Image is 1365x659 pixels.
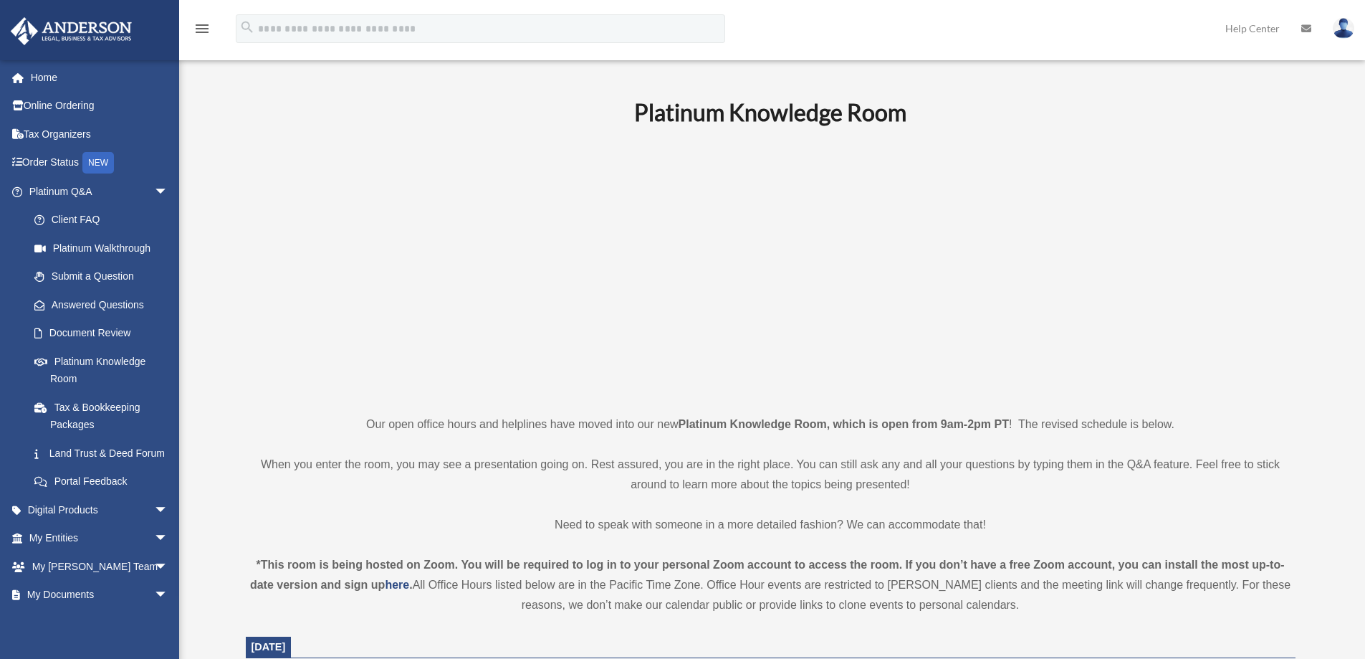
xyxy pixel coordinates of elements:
[634,98,906,126] b: Platinum Knowledge Room
[154,496,183,525] span: arrow_drop_down
[82,152,114,174] div: NEW
[252,641,286,653] span: [DATE]
[20,234,190,262] a: Platinum Walkthrough
[10,177,190,206] a: Platinum Q&Aarrow_drop_down
[10,496,190,524] a: Digital Productsarrow_drop_down
[246,414,1295,435] p: Our open office hours and helplines have moved into our new ! The revised schedule is below.
[154,581,183,610] span: arrow_drop_down
[10,92,190,120] a: Online Ordering
[10,552,190,581] a: My [PERSON_NAME] Teamarrow_drop_down
[20,290,190,319] a: Answered Questions
[555,146,985,388] iframe: 231110_Toby_KnowledgeRoom
[20,468,190,496] a: Portal Feedback
[154,609,183,638] span: arrow_drop_down
[246,515,1295,535] p: Need to speak with someone in a more detailed fashion? We can accommodate that!
[250,559,1285,591] strong: *This room is being hosted on Zoom. You will be required to log in to your personal Zoom account ...
[154,552,183,582] span: arrow_drop_down
[20,319,190,348] a: Document Review
[20,439,190,468] a: Land Trust & Deed Forum
[239,19,255,35] i: search
[1333,18,1354,39] img: User Pic
[409,579,412,591] strong: .
[193,25,211,37] a: menu
[385,579,409,591] a: here
[20,206,190,234] a: Client FAQ
[10,148,190,178] a: Order StatusNEW
[20,347,183,393] a: Platinum Knowledge Room
[10,120,190,148] a: Tax Organizers
[20,393,190,439] a: Tax & Bookkeeping Packages
[154,177,183,207] span: arrow_drop_down
[20,262,190,291] a: Submit a Question
[10,524,190,553] a: My Entitiesarrow_drop_down
[10,581,190,610] a: My Documentsarrow_drop_down
[6,17,136,45] img: Anderson Advisors Platinum Portal
[246,455,1295,495] p: When you enter the room, you may see a presentation going on. Rest assured, you are in the right ...
[10,63,190,92] a: Home
[193,20,211,37] i: menu
[154,524,183,554] span: arrow_drop_down
[246,555,1295,615] div: All Office Hours listed below are in the Pacific Time Zone. Office Hour events are restricted to ...
[679,418,1009,430] strong: Platinum Knowledge Room, which is open from 9am-2pm PT
[10,609,190,637] a: Online Learningarrow_drop_down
